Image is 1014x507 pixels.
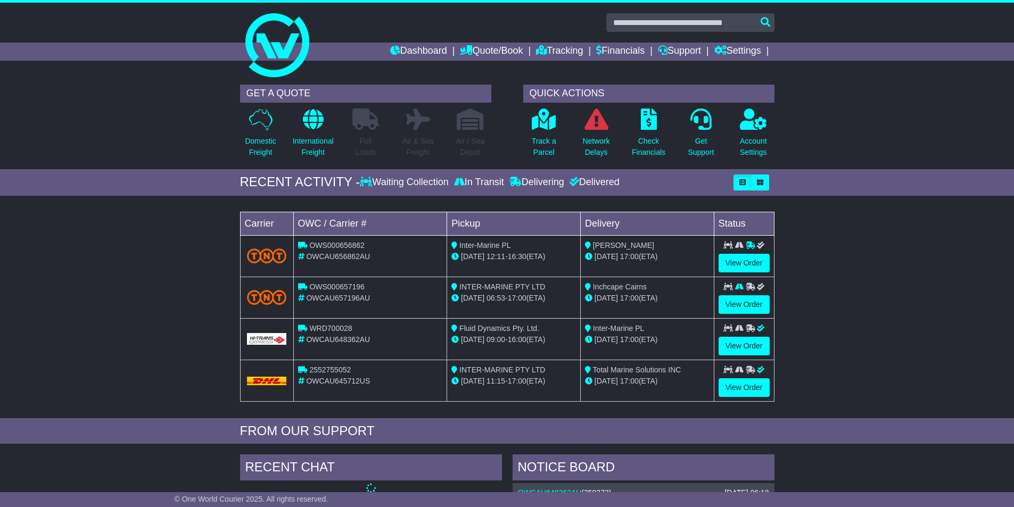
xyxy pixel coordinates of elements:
[631,108,666,164] a: CheckFinancials
[719,378,770,397] a: View Order
[595,252,618,261] span: [DATE]
[293,212,447,235] td: OWC / Carrier #
[658,43,701,61] a: Support
[593,324,644,333] span: Inter-Marine PL
[247,377,287,385] img: DHL.png
[595,294,618,302] span: [DATE]
[719,295,770,314] a: View Order
[596,43,645,61] a: Financials
[593,241,654,250] span: [PERSON_NAME]
[461,252,484,261] span: [DATE]
[567,177,620,188] div: Delivered
[585,376,710,387] div: (ETA)
[240,212,293,235] td: Carrier
[247,290,287,304] img: TNT_Domestic.png
[620,252,639,261] span: 17:00
[719,337,770,355] a: View Order
[390,43,447,61] a: Dashboard
[245,136,276,158] p: Domestic Freight
[175,495,328,503] span: © One World Courier 2025. All rights reserved.
[306,335,370,344] span: OWCAU648362AU
[508,335,526,344] span: 16:00
[508,294,526,302] span: 17:00
[247,333,287,345] img: GetCarrierServiceLogo
[513,454,774,483] div: NOTICE BOARD
[487,294,505,302] span: 06:53
[595,377,618,385] span: [DATE]
[244,108,276,164] a: DomesticFreight
[584,488,609,497] span: 359373
[240,85,491,103] div: GET A QUOTE
[714,43,761,61] a: Settings
[240,174,360,190] div: RECENT ACTIVITY -
[508,377,526,385] span: 17:00
[593,365,681,374] span: Total Marine Solutions INC
[240,454,502,483] div: RECENT CHAT
[585,334,710,345] div: (ETA)
[580,212,714,235] td: Delivery
[402,136,434,158] p: Air & Sea Freight
[447,212,581,235] td: Pickup
[531,108,557,164] a: Track aParcel
[687,108,714,164] a: GetSupport
[620,294,639,302] span: 17:00
[595,335,618,344] span: [DATE]
[487,377,505,385] span: 11:15
[451,334,576,345] div: - (ETA)
[620,335,639,344] span: 17:00
[306,252,370,261] span: OWCAU656862AU
[352,136,379,158] p: Full Loads
[585,251,710,262] div: (ETA)
[532,136,556,158] p: Track a Parcel
[523,85,774,103] div: QUICK ACTIONS
[309,241,365,250] span: OWS000656862
[459,241,510,250] span: Inter-Marine PL
[306,377,370,385] span: OWCAU645712US
[461,335,484,344] span: [DATE]
[487,335,505,344] span: 09:00
[740,136,767,158] p: Account Settings
[593,282,647,291] span: Inchcape Cairns
[487,252,505,261] span: 12:11
[507,177,567,188] div: Delivering
[451,293,576,304] div: - (ETA)
[460,43,523,61] a: Quote/Book
[536,43,583,61] a: Tracking
[724,488,769,497] div: [DATE] 06:18
[582,136,609,158] p: Network Delays
[459,365,545,374] span: INTER-MARINE PTY LTD
[508,252,526,261] span: 16:30
[292,108,334,164] a: InternationalFreight
[309,282,365,291] span: OWS000657196
[688,136,714,158] p: Get Support
[518,488,769,497] div: ( )
[582,108,610,164] a: NetworkDelays
[459,324,539,333] span: Fluid Dynamics Pty. Ltd.
[459,282,545,291] span: INTER-MARINE PTY LTD
[518,488,582,497] a: OWCAU648362AU
[719,254,770,272] a: View Order
[451,376,576,387] div: - (ETA)
[585,293,710,304] div: (ETA)
[461,377,484,385] span: [DATE]
[247,248,287,263] img: TNT_Domestic.png
[451,251,576,262] div: - (ETA)
[360,177,451,188] div: Waiting Collection
[309,324,352,333] span: WRD700028
[620,377,639,385] span: 17:00
[456,136,485,158] p: Air / Sea Depot
[309,365,351,374] span: 2552755052
[739,108,768,164] a: AccountSettings
[306,294,370,302] span: OWCAU657196AU
[632,136,665,158] p: Check Financials
[293,136,334,158] p: International Freight
[240,423,774,439] div: FROM OUR SUPPORT
[461,294,484,302] span: [DATE]
[451,177,507,188] div: In Transit
[714,212,774,235] td: Status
